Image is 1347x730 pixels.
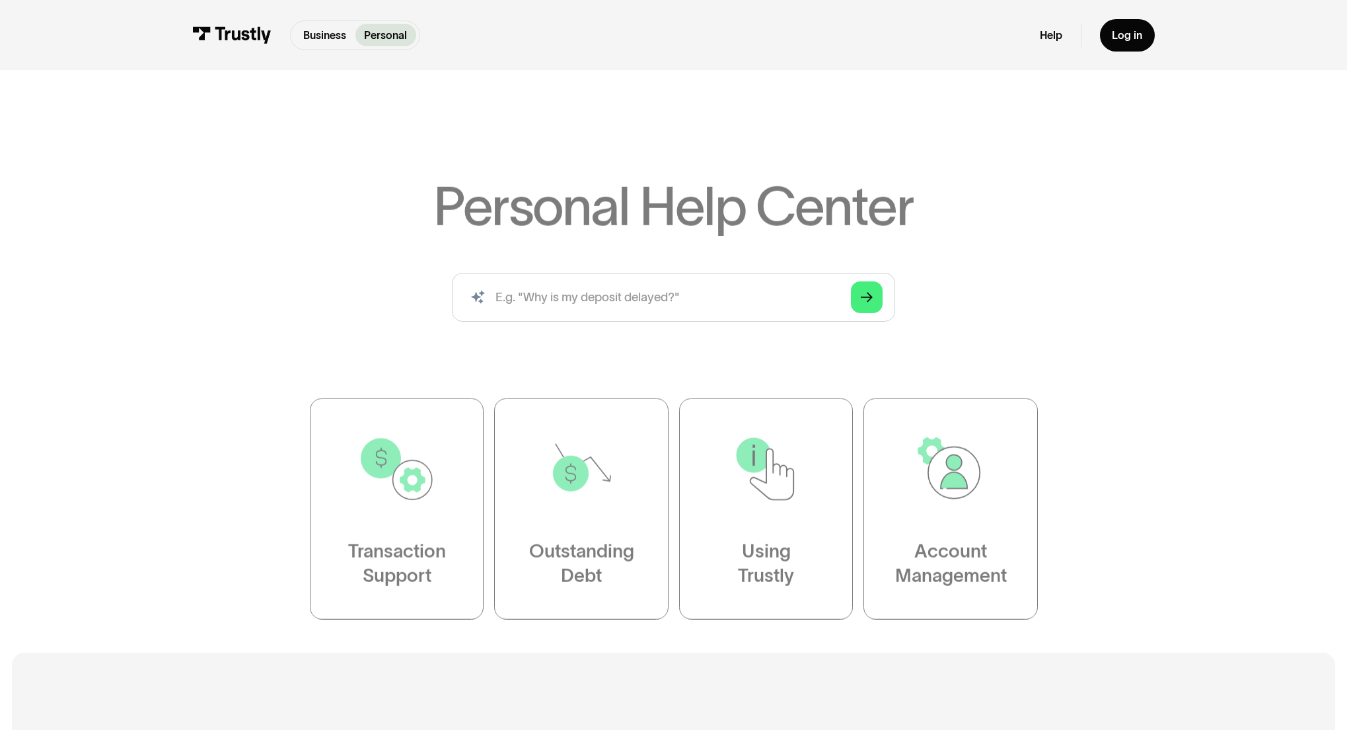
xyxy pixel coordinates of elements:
div: Log in [1112,28,1142,42]
form: Search [452,273,894,322]
a: TransactionSupport [310,398,484,620]
a: OutstandingDebt [494,398,668,620]
a: AccountManagement [863,398,1037,620]
p: Personal [364,27,407,43]
h1: Personal Help Center [433,180,913,233]
div: Transaction Support [347,539,445,588]
div: Outstanding Debt [528,539,634,588]
a: Personal [355,24,417,46]
div: Account Management [894,539,1006,588]
a: Business [294,24,355,46]
a: Log in [1100,19,1155,52]
div: Using Trustly [738,539,794,588]
img: Trustly Logo [192,26,272,43]
a: UsingTrustly [679,398,853,620]
input: search [452,273,894,322]
p: Business [303,27,346,43]
a: Help [1040,28,1062,42]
